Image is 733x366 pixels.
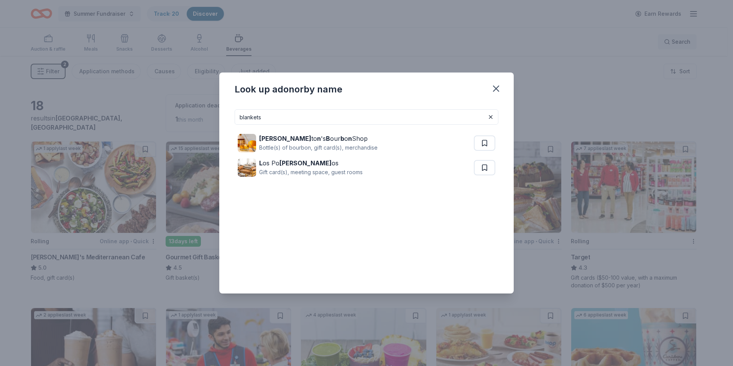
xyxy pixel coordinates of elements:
div: Gift card(s), meeting space, guest rooms [259,168,363,177]
strong: L [259,159,263,167]
img: Image for Los Poblanos [238,158,256,177]
strong: b [340,135,344,142]
div: Look up a donor by name [235,83,342,96]
strong: n [317,135,321,142]
img: Image for Blanton's Bourbon Shop [238,134,256,152]
strong: [PERSON_NAME] [259,135,311,142]
strong: B [326,135,330,142]
strong: [PERSON_NAME] [279,159,332,167]
div: to 's our o Shop [259,134,378,143]
div: Bottle(s) of bourbon, gift card(s), merchandise [259,143,378,152]
strong: n [348,135,352,142]
div: os Po os [259,158,363,168]
input: Search [235,109,498,125]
